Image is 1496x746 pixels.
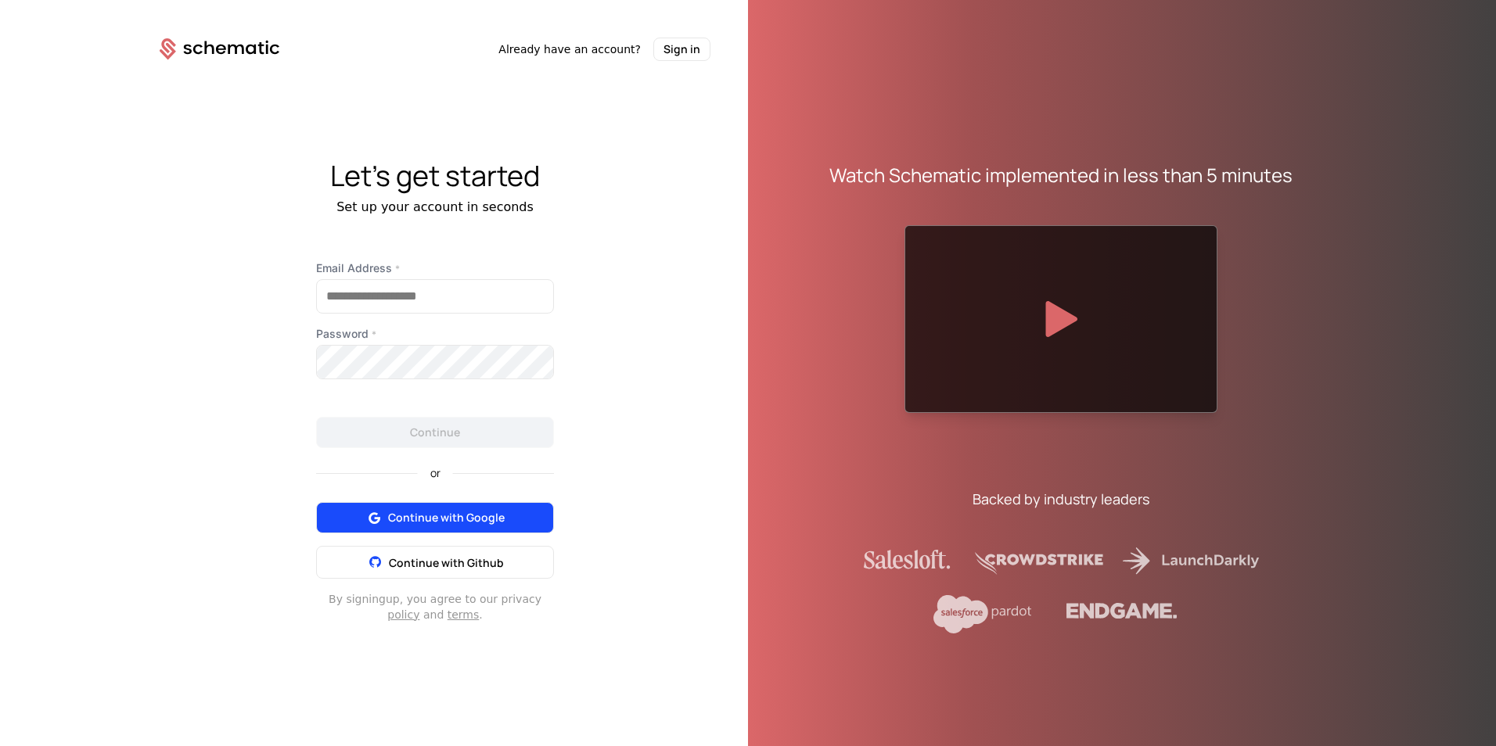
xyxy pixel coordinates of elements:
a: terms [448,608,480,621]
div: Watch Schematic implemented in less than 5 minutes [829,163,1293,188]
span: Continue with Github [389,555,504,570]
button: Continue [316,417,554,448]
span: Already have an account? [498,41,641,57]
div: Set up your account in seconds [122,198,748,217]
label: Password [316,326,554,342]
button: Continue with Google [316,502,554,533]
div: Backed by industry leaders [973,488,1149,510]
span: or [418,468,453,479]
div: By signing up , you agree to our privacy and . [316,591,554,622]
button: Sign in [653,38,710,61]
div: Let's get started [122,160,748,192]
button: Continue with Github [316,546,554,579]
label: Email Address [316,260,554,276]
span: Continue with Google [388,510,505,525]
a: policy [387,608,419,621]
